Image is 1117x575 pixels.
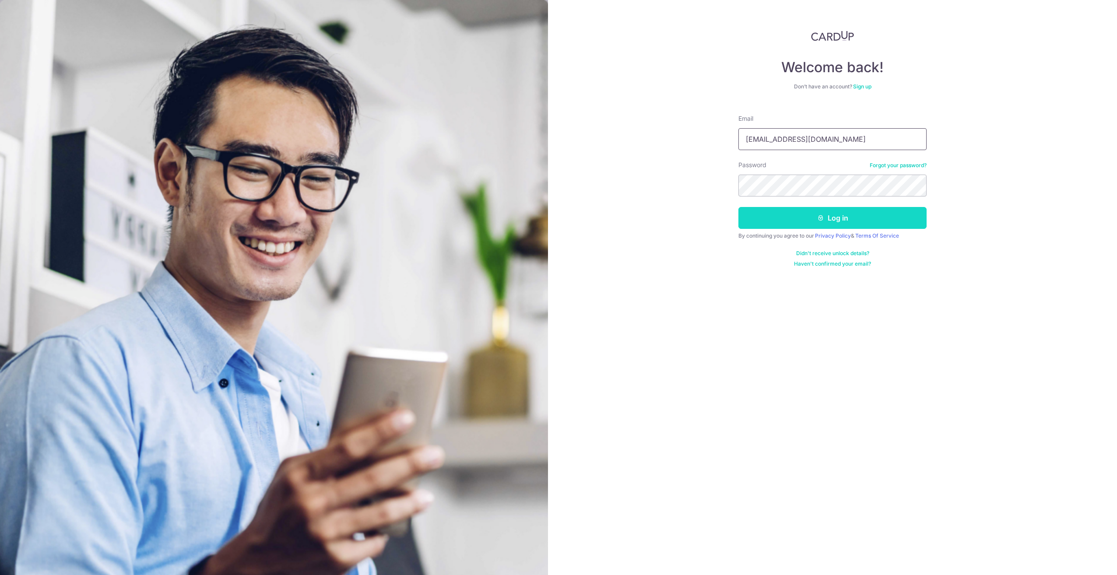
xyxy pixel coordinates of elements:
[738,232,927,239] div: By continuing you agree to our &
[738,207,927,229] button: Log in
[738,114,753,123] label: Email
[815,232,851,239] a: Privacy Policy
[738,128,927,150] input: Enter your Email
[853,83,871,90] a: Sign up
[794,260,871,267] a: Haven't confirmed your email?
[796,250,869,257] a: Didn't receive unlock details?
[870,162,927,169] a: Forgot your password?
[738,161,766,169] label: Password
[738,59,927,76] h4: Welcome back!
[811,31,854,41] img: CardUp Logo
[738,83,927,90] div: Don’t have an account?
[855,232,899,239] a: Terms Of Service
